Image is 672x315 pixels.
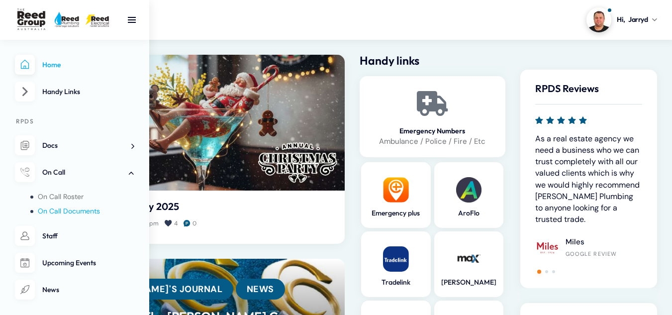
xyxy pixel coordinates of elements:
[236,279,285,300] a: News
[617,14,625,25] span: Hi,
[628,14,648,25] span: Jarryd
[42,231,58,240] span: Staff
[552,270,555,273] span: Go to slide 3
[42,87,80,96] span: Handy Links
[535,235,559,259] img: Miles
[586,7,657,32] a: Profile picture of Jarryd ShelleyHi,Jarryd
[184,219,203,228] a: 0
[38,192,84,201] span: On Call Roster
[366,278,425,287] a: Tradelink
[15,82,134,102] a: Handy Links
[192,219,196,227] span: 0
[15,280,134,300] a: News
[174,219,178,227] span: 4
[360,55,505,66] h2: Handy links
[15,162,134,183] a: On Call
[566,237,617,247] h4: Miles
[15,226,134,246] a: Staff
[80,201,330,212] a: Christmas Party 2025
[165,219,184,228] a: 4
[42,60,61,69] span: Home
[366,127,499,135] a: Emergency Numbers
[15,135,134,156] a: Docs
[15,55,134,75] a: Home
[42,258,96,267] span: Upcoming Events
[566,250,617,257] div: Google Review
[366,209,425,218] a: Emergency plus
[30,205,134,217] a: On Call Documents
[545,270,548,273] span: Go to slide 2
[586,7,611,32] img: Profile picture of Jarryd Shelley
[42,141,58,150] span: Docs
[537,270,541,274] span: Go to slide 1
[535,82,599,95] span: RPDS Reviews
[420,91,445,116] a: Emergency Numbers
[15,253,134,273] a: Upcoming Events
[42,285,59,294] span: News
[38,207,100,215] span: On Call Documents
[535,133,642,225] p: As a real estate agency we need a business who we can trust completely with all our valued client...
[15,8,114,31] img: RPDS Portal
[80,279,233,300] a: [PERSON_NAME]'s Journal
[366,135,499,147] p: Ambulance / Police / Fire / Etc
[439,278,498,287] a: [PERSON_NAME]
[439,209,498,218] a: AroFlo
[42,168,65,177] span: On Call
[30,190,134,203] a: On Call Roster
